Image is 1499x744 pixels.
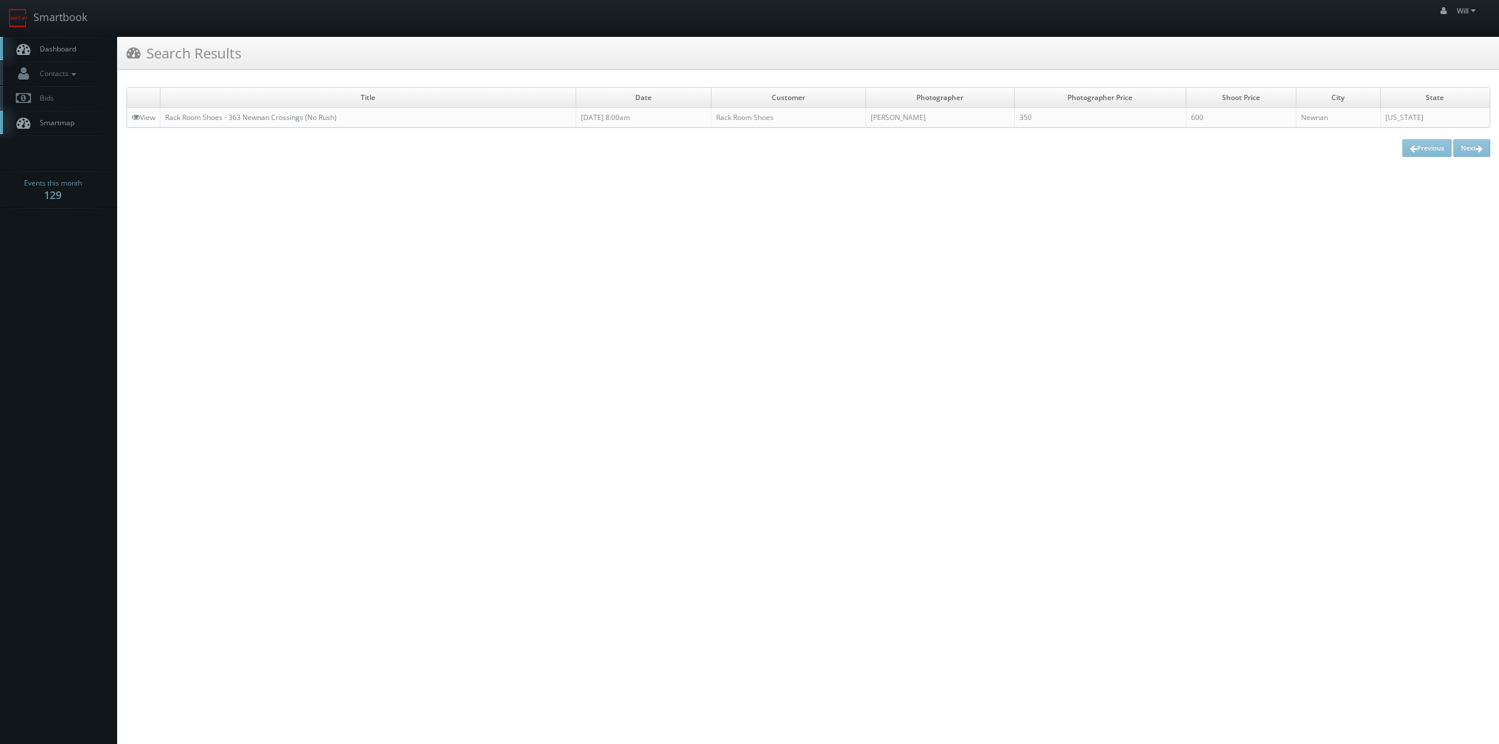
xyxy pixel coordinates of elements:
span: Will [1457,6,1479,16]
td: City [1296,88,1380,108]
td: [DATE] 8:00am [576,108,711,128]
span: Dashboard [34,44,76,54]
td: [US_STATE] [1380,108,1490,128]
span: Bids [34,93,54,103]
td: 600 [1186,108,1296,128]
strong: 129 [44,188,61,202]
td: Shoot Price [1186,88,1296,108]
span: Contacts [34,68,79,78]
td: Date [576,88,711,108]
h3: Search Results [126,43,241,63]
span: Events this month [24,177,82,189]
td: Photographer [865,88,1014,108]
td: 350 [1014,108,1186,128]
td: Title [160,88,576,108]
td: Newnan [1296,108,1380,128]
td: Rack Room Shoes [711,108,865,128]
span: Smartmap [34,118,74,128]
img: smartbook-logo.png [9,9,28,28]
td: [PERSON_NAME] [865,108,1014,128]
td: State [1380,88,1490,108]
td: Photographer Price [1014,88,1186,108]
a: View [132,112,155,122]
a: Rack Room Shoes - 363 Newnan Crossings (No Rush) [165,112,337,122]
td: Customer [711,88,865,108]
